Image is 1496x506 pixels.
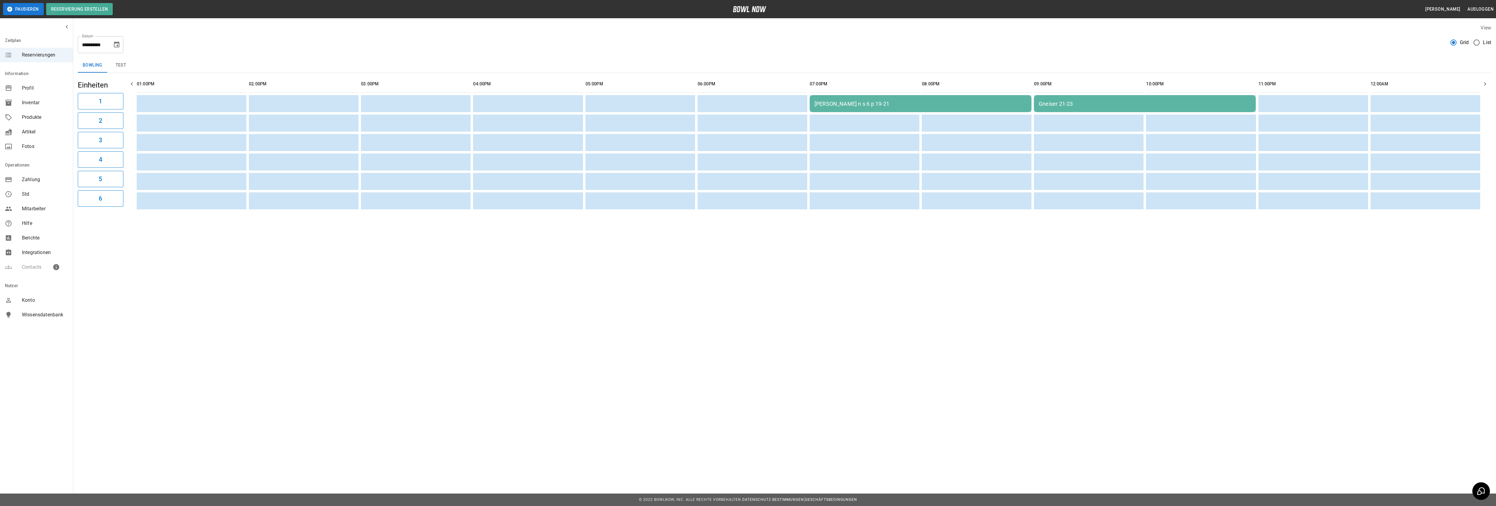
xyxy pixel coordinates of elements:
[134,73,1483,212] table: sticky table
[111,39,123,51] button: Choose date, selected date is 1. Nov. 2025
[1146,75,1256,93] th: 10:00PM
[1039,101,1251,107] div: Gneiser 21-23
[22,114,68,121] span: Produkte
[473,75,583,93] th: 04:00PM
[22,205,68,212] span: Mitarbeiter
[22,176,68,183] span: Zahlung
[1481,25,1491,31] label: View
[361,75,471,93] th: 03:00PM
[99,174,102,184] h6: 5
[78,93,123,109] button: 1
[78,190,123,207] button: 6
[107,58,135,73] button: test
[46,3,113,15] button: Reservierung erstellen
[1034,75,1144,93] th: 09:00PM
[78,58,107,73] button: Bowling
[99,194,102,203] h6: 6
[698,75,807,93] th: 06:00PM
[78,112,123,129] button: 2
[639,497,742,502] span: © 2022 BowlNow, Inc. Alle Rechte vorbehalten.
[733,6,766,12] img: logo
[1371,75,1480,93] th: 12:00AM
[78,151,123,168] button: 4
[22,249,68,256] span: Integrationen
[78,80,123,90] h5: Einheiten
[22,191,68,198] span: Std
[22,99,68,106] span: Inventar
[22,84,68,92] span: Profil
[99,116,102,126] h6: 2
[22,234,68,242] span: Berichte
[1465,4,1496,15] button: Ausloggen
[99,96,102,106] h6: 1
[78,171,123,187] button: 5
[585,75,695,93] th: 05:00PM
[78,132,123,148] button: 3
[99,155,102,164] h6: 4
[22,220,68,227] span: Hilfe
[22,311,68,318] span: Wissensdatenbank
[22,297,68,304] span: Konto
[22,143,68,150] span: Fotos
[22,51,68,59] span: Reservierungen
[99,135,102,145] h6: 3
[922,75,1031,93] th: 08:00PM
[249,75,359,93] th: 02:00PM
[815,101,1027,107] div: [PERSON_NAME] n s 6 p 19-21
[78,58,1491,73] div: inventory tabs
[810,75,919,93] th: 07:00PM
[742,497,804,502] a: Datenschutz-Bestimmungen
[3,3,44,15] button: Pausieren
[1423,4,1463,15] button: [PERSON_NAME]
[1460,39,1469,46] span: Grid
[1483,39,1491,46] span: List
[22,128,68,136] span: Artikel
[137,75,246,93] th: 01:00PM
[805,497,857,502] a: Geschäftsbedingungen
[1258,75,1368,93] th: 11:00PM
